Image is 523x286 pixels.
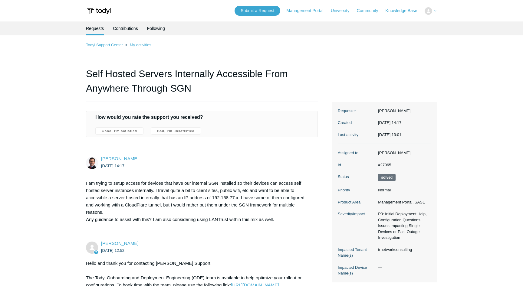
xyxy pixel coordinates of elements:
[338,187,375,193] dt: Priority
[375,187,431,193] dd: Normal
[338,150,375,156] dt: Assigned to
[86,21,104,35] li: Requests
[338,120,375,126] dt: Created
[151,127,201,135] label: Bad, I'm unsatisfied
[235,6,280,16] a: Submit a Request
[86,5,112,17] img: Todyl Support Center Help Center home page
[338,199,375,205] dt: Product Area
[338,265,375,276] dt: Impacted Device Name(s)
[101,248,124,253] time: 2025-09-08T12:52:52Z
[378,120,401,125] time: 2025-09-07T14:17:22+00:00
[375,150,431,156] dd: [PERSON_NAME]
[147,21,165,35] a: Following
[375,211,431,241] dd: P3: Initial Deployment Help, Configuration Questions, Issues Impacting Single Devices or Past Out...
[375,162,431,168] dd: #27965
[287,8,330,14] a: Management Portal
[338,108,375,114] dt: Requester
[101,156,138,161] span: Todd Reibling
[101,241,138,246] span: Kris Haire
[124,43,151,47] li: My activities
[375,265,431,271] dd: —
[331,8,355,14] a: University
[86,67,318,102] h1: Self Hosted Servers Internally Accessible From Anywhere Through SGN
[101,164,124,168] time: 2025-09-07T14:17:22Z
[375,108,431,114] dd: [PERSON_NAME]
[338,247,375,258] dt: Impacted Tenant Name(s)
[378,132,401,137] time: 2025-09-09T13:01:52+00:00
[375,247,431,253] dd: trnetworkconsulting
[86,43,124,47] li: Todyl Support Center
[386,8,423,14] a: Knowledge Base
[86,43,123,47] a: Todyl Support Center
[338,162,375,168] dt: Id
[375,199,431,205] dd: Management Portal, SASE
[338,211,375,217] dt: Severity/Impact
[95,114,308,121] h4: How would you rate the support you received?
[130,43,151,47] a: My activities
[378,174,396,181] span: This request has been solved
[101,156,138,161] a: [PERSON_NAME]
[338,132,375,138] dt: Last activity
[113,21,138,35] a: Contributions
[338,174,375,180] dt: Status
[86,180,312,223] p: I am trying to setup access for devices that have our internal SGN installed so their devices can...
[101,241,138,246] a: [PERSON_NAME]
[95,127,143,135] label: Good, I'm satisfied
[357,8,384,14] a: Community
